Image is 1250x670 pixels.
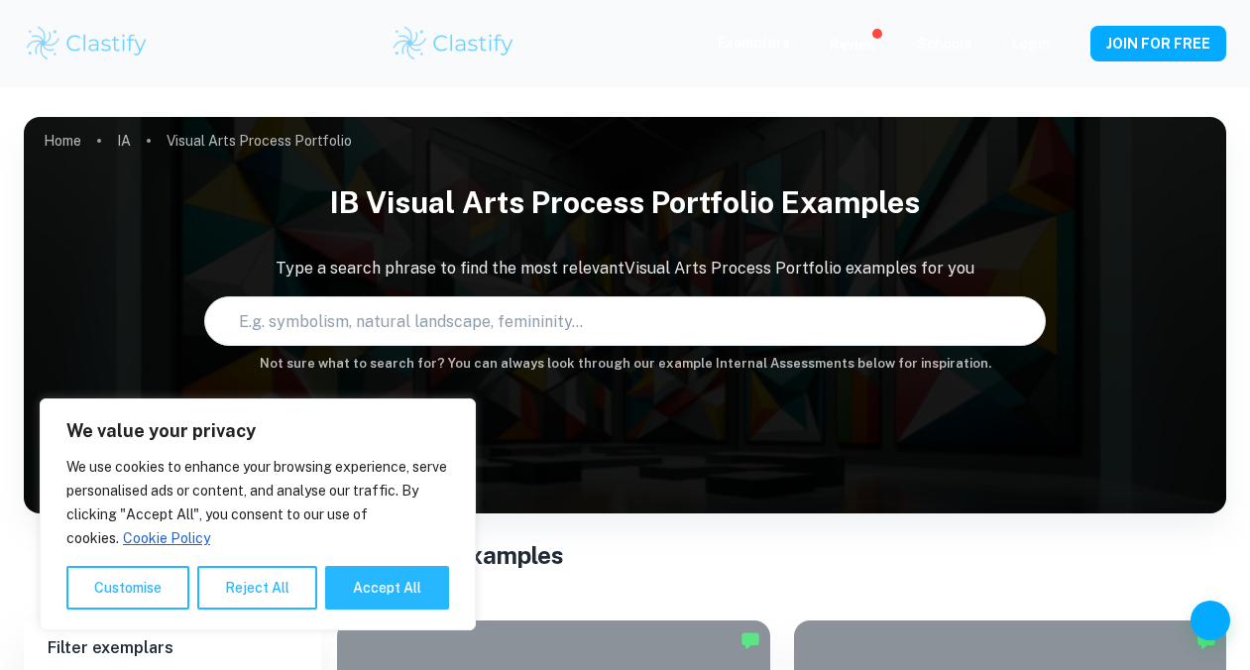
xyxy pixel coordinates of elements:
p: Type a search phrase to find the most relevant Visual Arts Process Portfolio examples for you [24,257,1226,280]
button: Customise [66,566,189,610]
p: Visual Arts Process Portfolio [167,130,352,152]
input: E.g. symbolism, natural landscape, femininity... [205,293,1007,349]
p: Review [830,34,877,56]
a: Cookie Policy [122,529,211,547]
p: Exemplars [718,32,790,54]
img: Marked [740,630,760,650]
a: IA [117,127,131,155]
a: Login [1012,36,1051,52]
h1: IB Visual Arts Process Portfolio examples [24,172,1226,233]
img: Clastify logo [24,24,150,63]
h1: All Visual Arts Process Portfolio Examples [84,537,1167,573]
button: Accept All [325,566,449,610]
p: We use cookies to enhance your browsing experience, serve personalised ads or content, and analys... [66,455,449,550]
a: Schools [917,36,972,52]
h6: Not sure what to search for? You can always look through our example Internal Assessments below f... [24,354,1226,374]
p: We value your privacy [66,419,449,443]
img: Marked [1196,630,1216,650]
button: JOIN FOR FREE [1090,26,1226,61]
button: Help and Feedback [1191,601,1230,640]
button: Reject All [197,566,317,610]
div: We value your privacy [40,398,476,630]
button: Search [1015,313,1031,329]
a: Home [44,127,81,155]
img: Clastify logo [391,24,516,63]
